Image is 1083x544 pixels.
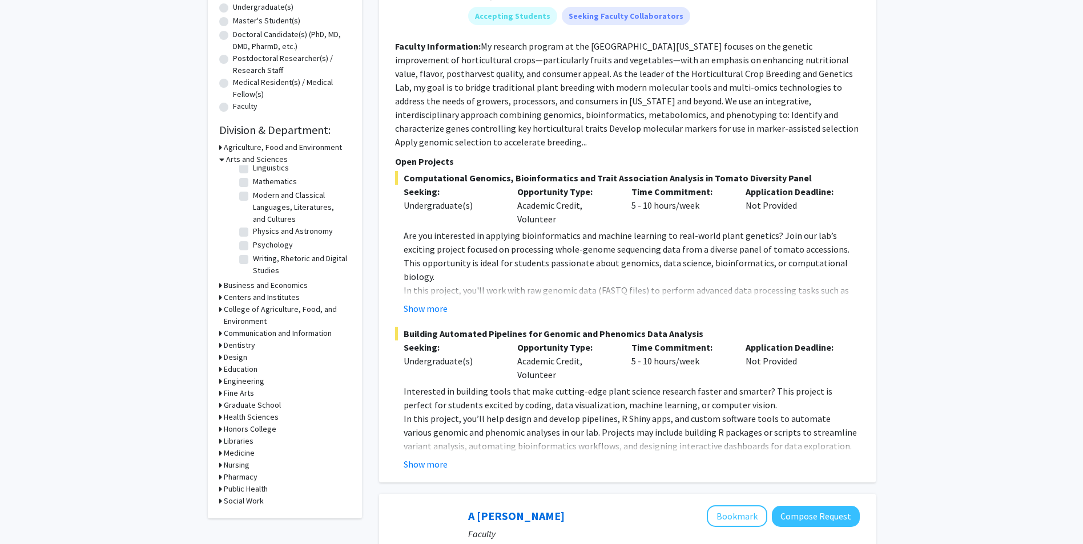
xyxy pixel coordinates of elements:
span: Building Automated Pipelines for Genomic and Phenomics Data Analysis [395,327,860,340]
h2: Division & Department: [219,123,351,137]
h3: Graduate School [224,399,281,411]
h3: Social Work [224,495,264,507]
p: In this project, you'll work with raw genomic data (FASTQ files) to perform advanced data process... [404,283,860,352]
a: A [PERSON_NAME] [468,509,565,523]
label: Doctoral Candidate(s) (PhD, MD, DMD, PharmD, etc.) [233,29,351,52]
button: Add A Downie to Bookmarks [707,505,767,527]
h3: Health Sciences [224,411,279,423]
span: Computational Genomics, Bioinformatics and Trait Association Analysis in Tomato Diversity Panel [395,171,860,185]
h3: Public Health [224,483,268,495]
div: Academic Credit, Volunteer [509,340,623,381]
fg-read-more: My research program at the [GEOGRAPHIC_DATA][US_STATE] focuses on the genetic improvement of hort... [395,40,859,148]
h3: Fine Arts [224,387,254,399]
label: Medical Resident(s) / Medical Fellow(s) [233,76,351,100]
div: Not Provided [737,185,851,226]
div: Undergraduate(s) [404,354,501,368]
div: Undergraduate(s) [404,198,501,212]
p: Opportunity Type: [517,340,614,354]
label: Writing, Rhetoric and Digital Studies [253,253,348,277]
h3: Agriculture, Food and Environment [224,141,342,153]
p: Seeking: [404,185,501,198]
p: Application Deadline: [746,185,843,198]
label: Physics and Astronomy [253,225,333,237]
label: Master's Student(s) [233,15,300,27]
label: Modern and Classical Languages, Literatures, and Cultures [253,189,348,225]
p: Interested in building tools that make cutting-edge plant science research faster and smarter? Th... [404,384,860,412]
button: Compose Request to A Downie [772,506,860,527]
label: Linguistics [253,162,289,174]
h3: Dentistry [224,339,255,351]
div: Not Provided [737,340,851,381]
h3: Pharmacy [224,471,257,483]
h3: Nursing [224,459,249,471]
p: Opportunity Type: [517,185,614,198]
p: Time Commitment: [631,185,728,198]
label: Faculty [233,100,257,112]
p: Application Deadline: [746,340,843,354]
h3: Design [224,351,247,363]
h3: Business and Economics [224,279,308,291]
label: Postdoctoral Researcher(s) / Research Staff [233,52,351,76]
h3: Engineering [224,375,264,387]
label: Undergraduate(s) [233,1,293,13]
h3: Communication and Information [224,327,332,339]
b: Faculty Information: [395,40,481,52]
h3: Arts and Sciences [226,153,288,165]
p: Are you interested in applying bioinformatics and machine learning to real-world plant genetics? ... [404,229,860,283]
p: Time Commitment: [631,340,728,354]
label: Psychology [253,239,293,251]
button: Show more [404,302,448,315]
button: Show more [404,457,448,471]
label: Mathematics [253,176,297,188]
h3: Centers and Institutes [224,291,300,303]
p: Seeking: [404,340,501,354]
p: Faculty [468,527,860,541]
iframe: Chat [9,493,49,535]
h3: Medicine [224,447,255,459]
h3: Honors College [224,423,276,435]
h3: Libraries [224,435,253,447]
mat-chip: Seeking Faculty Collaborators [562,7,690,25]
p: Open Projects [395,155,860,168]
div: 5 - 10 hours/week [623,340,737,381]
mat-chip: Accepting Students [468,7,557,25]
div: Academic Credit, Volunteer [509,185,623,226]
div: 5 - 10 hours/week [623,185,737,226]
h3: College of Agriculture, Food, and Environment [224,303,351,327]
p: In this project, you’ll help design and develop pipelines, R Shiny apps, and custom software tool... [404,412,860,480]
h3: Education [224,363,257,375]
